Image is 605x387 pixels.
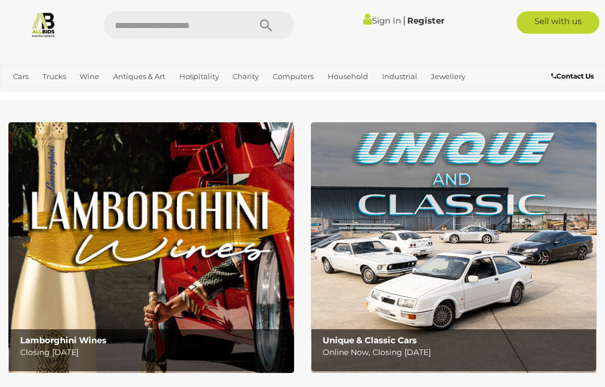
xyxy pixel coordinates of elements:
a: Lamborghini Wines Lamborghini Wines Closing [DATE] [8,122,294,373]
span: | [403,14,406,26]
img: Allbids.com.au [30,11,57,38]
a: Trucks [38,67,71,86]
a: Unique & Classic Cars Unique & Classic Cars Online Now, Closing [DATE] [311,122,597,373]
a: Sign In [363,15,401,26]
a: Household [323,67,373,86]
a: Register [407,15,444,26]
p: Online Now, Closing [DATE] [323,345,590,360]
a: Wine [75,67,104,86]
a: Sports [44,86,76,104]
a: Office [8,86,39,104]
button: Search [238,11,294,39]
b: Lamborghini Wines [20,335,106,345]
a: Computers [268,67,318,86]
b: Contact Us [551,72,594,80]
img: Lamborghini Wines [8,122,294,373]
a: Cars [8,67,33,86]
a: Contact Us [551,70,597,82]
a: Sell with us [516,11,600,34]
a: Jewellery [426,67,470,86]
a: [GEOGRAPHIC_DATA] [80,86,169,104]
b: Unique & Classic Cars [323,335,417,345]
p: Closing [DATE] [20,345,288,360]
img: Unique & Classic Cars [311,122,597,373]
a: Hospitality [175,67,224,86]
a: Charity [228,67,263,86]
a: Antiques & Art [109,67,170,86]
a: Industrial [378,67,422,86]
